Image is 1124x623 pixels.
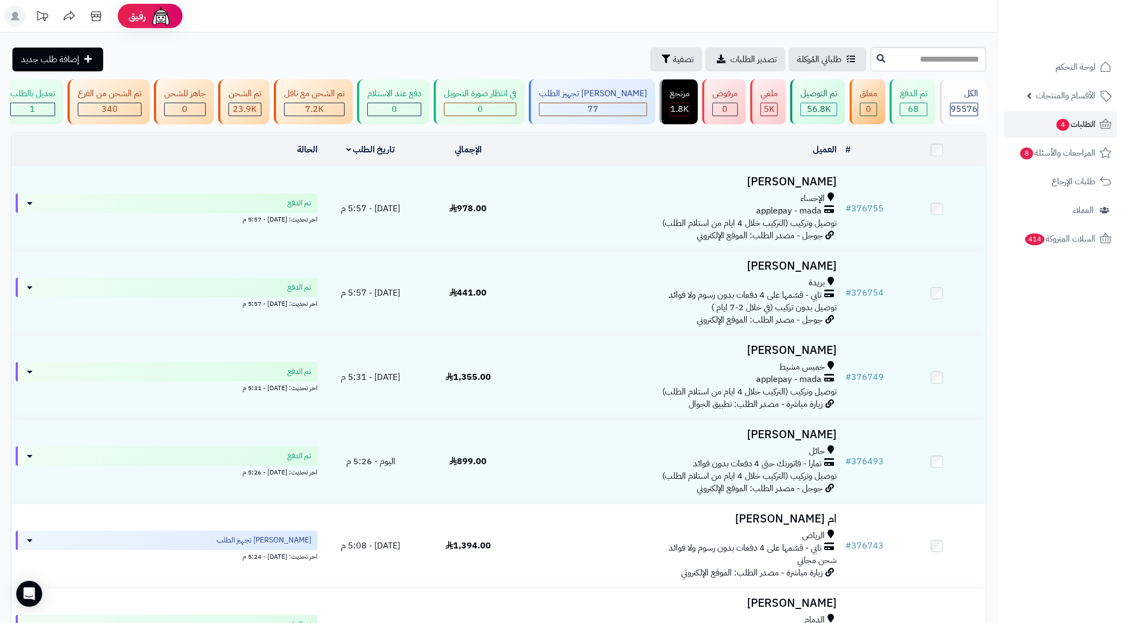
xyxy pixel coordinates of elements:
[1019,145,1095,160] span: المراجعات والأسئلة
[588,103,598,116] span: 77
[860,88,877,100] div: معلق
[445,103,516,116] div: 0
[673,53,694,66] span: تصفية
[539,88,647,100] div: [PERSON_NAME] تجهيز الطلب
[950,88,978,100] div: الكل
[846,539,852,552] span: #
[164,88,206,100] div: جاهز للشحن
[788,79,847,124] a: تم التوصيل 56.8K
[446,539,491,552] span: 1,394.00
[803,530,825,542] span: الرياض
[846,202,884,215] a: #376755
[801,192,825,205] span: الإحساء
[1004,54,1118,80] a: لوحة التحكم
[229,103,261,116] div: 23877
[682,566,823,579] span: زيارة مباشرة - مصدر الطلب: الموقع الإلكتروني
[846,202,852,215] span: #
[779,361,825,373] span: خميس مشيط
[129,10,146,23] span: رفيق
[527,79,657,124] a: [PERSON_NAME] تجهيز الطلب 77
[847,79,887,124] a: معلق 0
[152,79,216,124] a: جاهز للشحن 0
[1004,140,1118,166] a: المراجعات والأسئلة8
[663,470,837,483] span: توصيل وتركيب (التركيب خلال 4 ايام من استلام الطلب)
[800,88,837,100] div: تم التوصيل
[712,88,738,100] div: مرفوض
[798,554,837,567] span: شحن مجاني
[1020,148,1033,159] span: 8
[341,539,400,552] span: [DATE] - 5:08 م
[368,103,421,116] div: 0
[712,301,837,314] span: توصيل بدون تركيب (في خلال 2-7 ايام )
[10,88,55,100] div: تعديل بالطلب
[846,371,852,384] span: #
[938,79,988,124] a: الكل95576
[908,103,919,116] span: 68
[1052,174,1095,189] span: طلبات الإرجاع
[669,289,822,302] span: تابي - قسّمها على 4 دفعات بدون رسوم ولا فوائد
[670,88,690,100] div: مرتجع
[670,103,689,116] div: 1816
[657,79,700,124] a: مرتجع 1.8K
[887,79,938,124] a: تم الدفع 68
[1004,169,1118,195] a: طلبات الإرجاع
[521,260,837,272] h3: [PERSON_NAME]
[650,48,702,71] button: تصفية
[284,88,345,100] div: تم الشحن مع ناقل
[165,103,205,116] div: 0
[951,103,978,116] span: 95576
[287,366,311,377] span: تم الدفع
[697,313,823,326] span: جوجل - مصدر الطلب: الموقع الإلكتروني
[671,103,689,116] span: 1.8K
[764,103,775,116] span: 5K
[866,103,871,116] span: 0
[813,143,837,156] a: العميل
[900,103,927,116] div: 68
[860,103,877,116] div: 0
[697,229,823,242] span: جوجل - مصدر الطلب: الموقع الإلكتروني
[521,176,837,188] h3: [PERSON_NAME]
[1073,203,1094,218] span: العملاء
[16,381,318,393] div: اخر تحديث: [DATE] - 5:31 م
[65,79,152,124] a: تم الشحن من الفرع 340
[16,466,318,477] div: اخر تحديث: [DATE] - 5:26 م
[1056,119,1069,131] span: 4
[16,581,42,607] div: Open Intercom Messenger
[521,428,837,441] h3: [PERSON_NAME]
[16,297,318,309] div: اخر تحديث: [DATE] - 5:57 م
[272,79,355,124] a: تم الشحن مع ناقل 7.2K
[540,103,647,116] div: 77
[1036,88,1095,103] span: الأقسام والمنتجات
[723,103,728,116] span: 0
[730,53,777,66] span: تصدير الطلبات
[341,202,400,215] span: [DATE] - 5:57 م
[455,143,482,156] a: الإجمالي
[663,385,837,398] span: توصيل وتركيب (التركيب خلال 4 ايام من استلام الطلب)
[30,103,36,116] span: 1
[663,217,837,230] span: توصيل وتركيب (التركيب خلال 4 ايام من استلام الطلب)
[757,205,822,217] span: applepay - mada
[228,88,261,100] div: تم الشحن
[16,213,318,224] div: اخر تحديث: [DATE] - 5:57 م
[444,88,516,100] div: في انتظار صورة التحويل
[1024,231,1095,246] span: السلات المتروكة
[1004,111,1118,137] a: الطلبات4
[346,143,395,156] a: تاريخ الطلب
[846,455,884,468] a: #376493
[1055,59,1095,75] span: لوحة التحكم
[761,103,777,116] div: 4985
[29,5,56,30] a: تحديثات المنصة
[689,398,823,411] span: زيارة مباشرة - مصدر الطلب: تطبيق الجوال
[801,103,837,116] div: 56761
[449,286,487,299] span: 441.00
[1004,197,1118,223] a: العملاء
[1055,117,1095,132] span: الطلبات
[287,282,311,293] span: تم الدفع
[760,88,778,100] div: ملغي
[700,79,748,124] a: مرفوض 0
[521,344,837,357] h3: [PERSON_NAME]
[521,513,837,525] h3: ام [PERSON_NAME]
[846,371,884,384] a: #376749
[346,455,395,468] span: اليوم - 5:26 م
[789,48,866,71] a: طلباتي المُوكلة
